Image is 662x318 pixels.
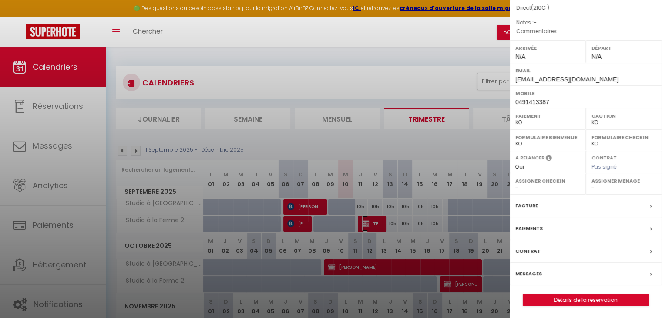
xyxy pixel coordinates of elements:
[515,98,549,105] span: 0491413387
[591,53,602,60] span: N/A
[515,44,580,52] label: Arrivée
[516,18,655,27] p: Notes :
[515,224,543,233] label: Paiements
[516,27,655,36] p: Commentaires :
[591,133,656,142] label: Formulaire Checkin
[515,112,580,120] label: Paiement
[533,4,541,11] span: 210
[591,112,656,120] label: Caution
[531,4,549,11] span: ( € )
[516,4,655,12] div: Direct
[515,269,542,278] label: Messages
[591,163,617,170] span: Pas signé
[515,89,656,98] label: Mobile
[515,247,541,256] label: Contrat
[515,176,580,185] label: Assigner Checkin
[591,154,617,160] label: Contrat
[515,154,544,162] label: A relancer
[515,66,656,75] label: Email
[625,279,655,311] iframe: Chat
[591,176,656,185] label: Assigner Menage
[7,3,33,30] button: Ouvrir le widget de chat LiveChat
[515,53,525,60] span: N/A
[559,27,562,35] span: -
[515,76,618,83] span: [EMAIL_ADDRESS][DOMAIN_NAME]
[515,133,580,142] label: Formulaire Bienvenue
[591,44,656,52] label: Départ
[534,19,537,26] span: -
[546,154,552,164] i: Sélectionner OUI si vous souhaiter envoyer les séquences de messages post-checkout
[523,294,649,306] a: Détails de la réservation
[515,201,538,210] label: Facture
